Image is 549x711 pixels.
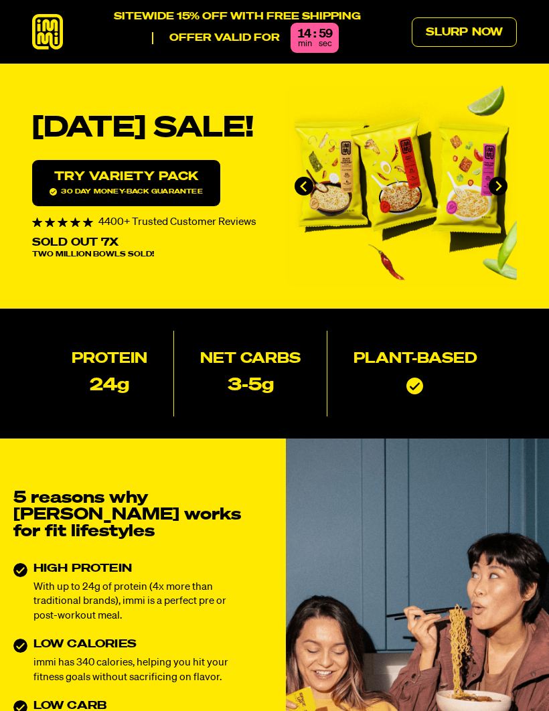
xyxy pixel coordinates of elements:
li: 1 of 4 [285,85,517,287]
h2: Protein [72,352,147,367]
h3: HIGH PROTEIN [33,563,250,574]
a: Slurp Now [412,17,517,47]
span: 30 day money-back guarantee [50,188,202,195]
div: 59 [319,28,332,41]
p: 3-5g [228,378,274,395]
h2: 5 reasons why [PERSON_NAME] works for fit lifestyles [13,490,250,540]
h1: [DATE] SALE! [32,114,264,143]
button: Next slide [489,177,507,195]
p: immi has 340 calories, helping you hit your fitness goals without sacrificing on flavor. [33,655,250,684]
span: Two Million Bowls Sold! [32,251,154,258]
p: SITEWIDE 15% OFF WITH FREE SHIPPING [114,11,361,23]
p: 24g [90,378,129,395]
h2: Net Carbs [200,352,301,367]
div: 4400+ Trusted Customer Reviews [32,217,264,228]
p: Offer valid for [152,32,280,44]
div: : [313,28,316,41]
p: Sold Out 7X [32,238,119,248]
button: Go to last slide [295,177,313,195]
div: immi slideshow [285,85,517,287]
a: Try variety Pack30 day money-back guarantee [32,160,220,206]
span: min [298,39,312,48]
span: sec [319,39,332,48]
h2: Plant-based [354,352,477,367]
h3: LOW CALORIES [33,639,250,650]
p: With up to 24g of protein (4x more than traditional brands), immi is a perfect pre or post-workou... [33,580,250,623]
div: 14 [297,28,311,41]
